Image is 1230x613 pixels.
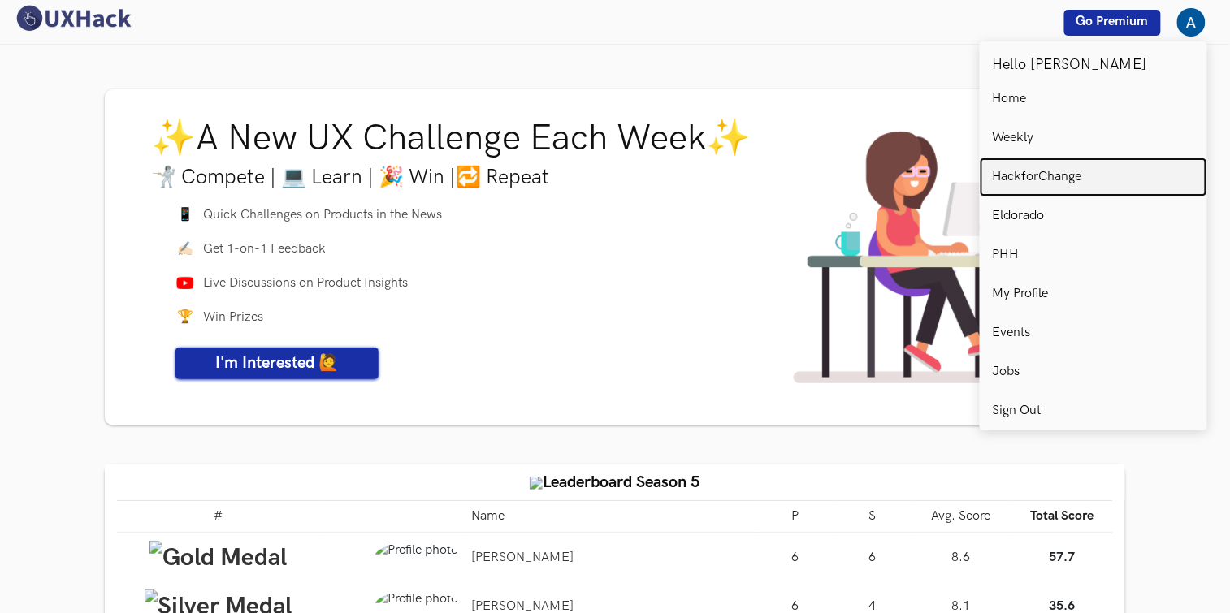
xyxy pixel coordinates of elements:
img: UXHack cover [794,132,1059,384]
span: ✍🏻 [175,241,195,261]
p: PHH [992,248,1018,262]
a: Sign Out [980,391,1207,430]
span: 📱 [175,207,195,227]
p: Sign Out [992,404,1041,418]
a: [PERSON_NAME] [472,550,574,565]
a: PHH [980,235,1207,274]
th: Total Score [1011,501,1114,533]
a: HackforChange [980,158,1207,196]
a: Go Premium [1064,10,1161,36]
p: My Profile [992,287,1048,301]
span: 🔁 Repeat [456,165,549,189]
th: Name [466,501,758,533]
span: I'm Interested 🙋 [215,353,339,373]
p: Home [992,92,1026,106]
li: Win Prizes [175,309,757,329]
td: 6 [757,533,834,582]
span: Go Premium [1076,14,1149,29]
li: Live Discussions on Product Insights [175,275,757,295]
a: Home [980,80,1207,119]
h4: Leaderboard Season 5 [117,473,1114,492]
li: Quick Challenges on Products in the News [175,207,757,227]
p: HackforChange [992,170,1081,184]
span: ✨ [706,117,751,160]
img: trophy.png [530,477,543,490]
p: Jobs [992,365,1020,379]
a: Weekly [980,119,1207,158]
a: Eldorado [980,196,1207,235]
img: Profile photo [375,542,459,574]
li: Get 1-on-1 Feedback [175,241,757,261]
span: ✨ [151,117,196,160]
p: Eldorado [992,209,1044,223]
th: S [834,501,911,533]
span: Hello [PERSON_NAME] [992,56,1146,73]
a: I'm Interested 🙋 [175,348,379,379]
img: Your profile pic [1177,8,1206,37]
p: Events [992,326,1030,340]
h3: 🤺 Compete | 💻 Learn | 🎉 Win | [151,166,782,189]
img: Youtube icon [175,277,195,290]
a: Jobs [980,352,1207,391]
p: Weekly [992,131,1033,145]
th: Avg. Score [911,501,1011,533]
a: Events [980,313,1207,352]
img: Gold Medal [149,541,287,576]
h1: A New UX Challenge Each Week [151,116,782,161]
td: 57.7 [1011,533,1114,582]
th: P [757,501,834,533]
td: 6 [834,533,911,582]
th: # [117,501,319,533]
a: My Profile [980,274,1207,313]
span: 🏆 [175,309,195,329]
img: UXHack logo [12,4,134,32]
td: 8.6 [911,533,1011,582]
